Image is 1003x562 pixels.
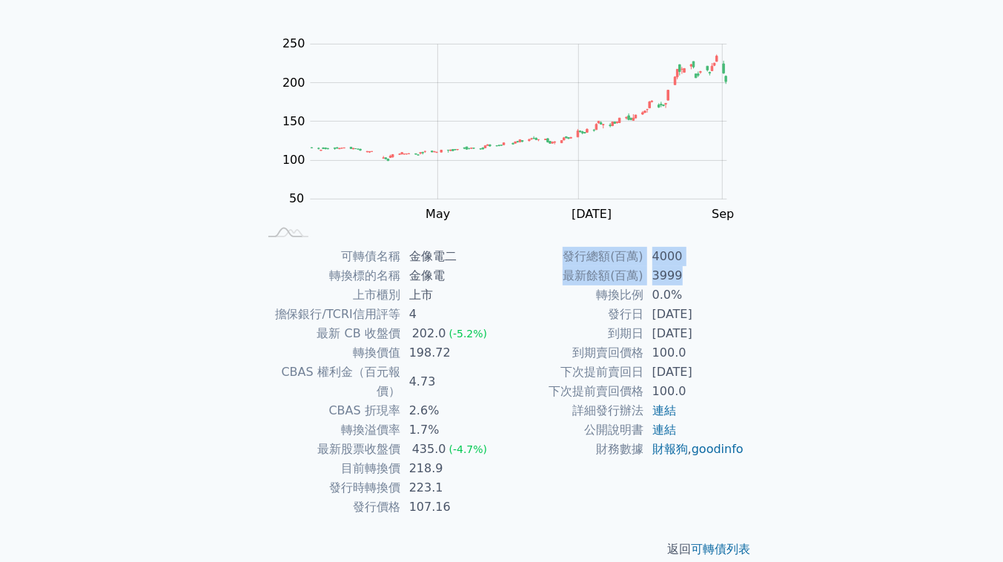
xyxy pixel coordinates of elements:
[282,114,305,128] tspan: 150
[400,420,502,440] td: 1.7%
[643,285,745,305] td: 0.0%
[259,285,400,305] td: 上市櫃別
[643,440,745,459] td: ,
[400,343,502,363] td: 198.72
[282,37,305,51] tspan: 250
[652,403,676,417] a: 連結
[692,442,744,456] a: goodinfo
[652,442,688,456] a: 財報狗
[400,285,502,305] td: 上市
[400,266,502,285] td: 金像電
[400,478,502,497] td: 223.1
[282,76,305,90] tspan: 200
[259,266,400,285] td: 轉換標的名稱
[502,440,643,459] td: 財務數據
[259,343,400,363] td: 轉換價值
[502,266,643,285] td: 最新餘額(百萬)
[259,363,400,401] td: CBAS 權利金（百元報價）
[241,540,763,558] p: 返回
[643,305,745,324] td: [DATE]
[643,324,745,343] td: [DATE]
[409,324,449,343] div: 202.0
[259,247,400,266] td: 可轉債名稱
[449,328,488,340] span: (-5.2%)
[502,305,643,324] td: 發行日
[643,363,745,382] td: [DATE]
[409,440,449,459] div: 435.0
[400,363,502,401] td: 4.73
[502,285,643,305] td: 轉換比例
[259,305,400,324] td: 擔保銀行/TCRI信用評等
[400,459,502,478] td: 218.9
[282,153,305,167] tspan: 100
[502,324,643,343] td: 到期日
[289,192,304,206] tspan: 50
[502,247,643,266] td: 發行總額(百萬)
[652,423,676,437] a: 連結
[502,401,643,420] td: 詳細發行辦法
[502,343,643,363] td: 到期賣回價格
[259,497,400,517] td: 發行價格
[259,440,400,459] td: 最新股票收盤價
[275,37,749,252] g: Chart
[259,324,400,343] td: 最新 CB 收盤價
[400,305,502,324] td: 4
[259,401,400,420] td: CBAS 折現率
[643,343,745,363] td: 100.0
[259,420,400,440] td: 轉換溢價率
[692,542,751,556] a: 可轉債列表
[643,247,745,266] td: 4000
[400,497,502,517] td: 107.16
[259,478,400,497] td: 發行時轉換價
[643,382,745,401] td: 100.0
[502,420,643,440] td: 公開說明書
[400,247,502,266] td: 金像電二
[426,207,450,221] tspan: May
[643,266,745,285] td: 3999
[572,207,612,221] tspan: [DATE]
[400,401,502,420] td: 2.6%
[502,363,643,382] td: 下次提前賣回日
[502,382,643,401] td: 下次提前賣回價格
[449,443,488,455] span: (-4.7%)
[712,207,734,221] tspan: Sep
[259,459,400,478] td: 目前轉換價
